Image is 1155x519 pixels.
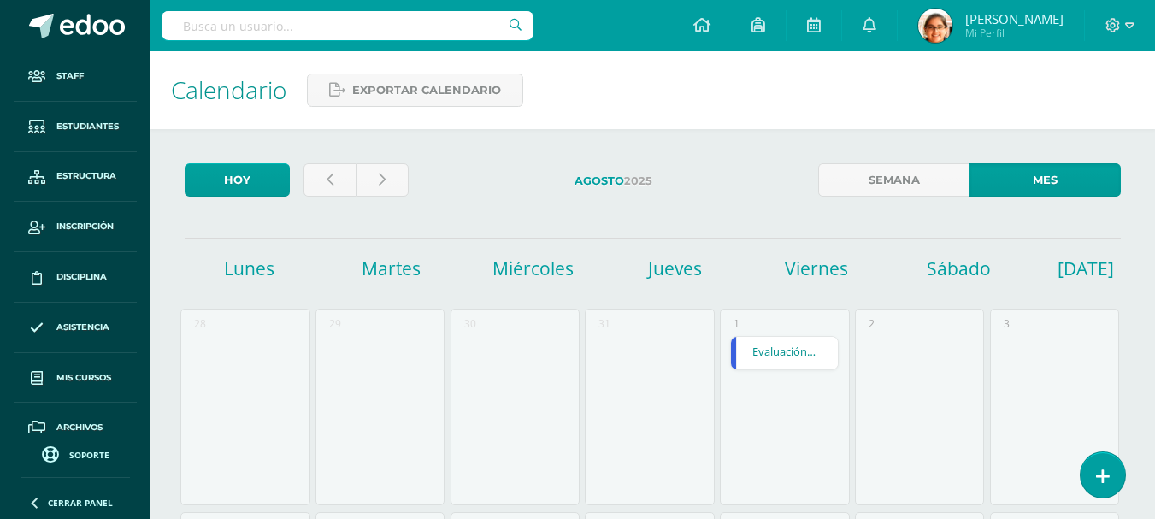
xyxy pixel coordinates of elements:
[422,163,804,198] label: 2025
[14,102,137,152] a: Estudiantes
[21,442,130,465] a: Soporte
[891,257,1028,280] h1: Sábado
[465,257,602,280] h1: Miércoles
[14,202,137,252] a: Inscripción
[965,26,1064,40] span: Mi Perfil
[1058,257,1079,280] h1: [DATE]
[598,316,610,331] div: 31
[918,9,952,43] img: 83dcd1ae463a5068b4a108754592b4a9.png
[56,270,107,284] span: Disciplina
[575,174,624,187] strong: Agosto
[329,316,341,331] div: 29
[171,74,286,106] span: Calendario
[56,220,114,233] span: Inscripción
[869,316,875,331] div: 2
[323,257,460,280] h1: Martes
[69,449,109,461] span: Soporte
[56,421,103,434] span: Archivos
[14,252,137,303] a: Disciplina
[185,163,290,197] a: Hoy
[969,163,1121,197] a: Mes
[464,316,476,331] div: 30
[14,353,137,404] a: Mis cursos
[734,316,740,331] div: 1
[56,169,116,183] span: Estructura
[1004,316,1010,331] div: 3
[14,303,137,353] a: Asistencia
[352,74,501,106] span: Exportar calendario
[56,69,84,83] span: Staff
[730,336,839,370] div: Evaluación Final | Examen
[56,321,109,334] span: Asistencia
[56,120,119,133] span: Estudiantes
[307,74,523,107] a: Exportar calendario
[56,371,111,385] span: Mis cursos
[194,316,206,331] div: 28
[48,497,113,509] span: Cerrar panel
[162,11,533,40] input: Busca un usuario...
[14,51,137,102] a: Staff
[607,257,744,280] h1: Jueves
[749,257,886,280] h1: Viernes
[14,403,137,453] a: Archivos
[965,10,1064,27] span: [PERSON_NAME]
[818,163,969,197] a: Semana
[14,152,137,203] a: Estructura
[181,257,318,280] h1: Lunes
[731,337,838,369] a: Evaluación Final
